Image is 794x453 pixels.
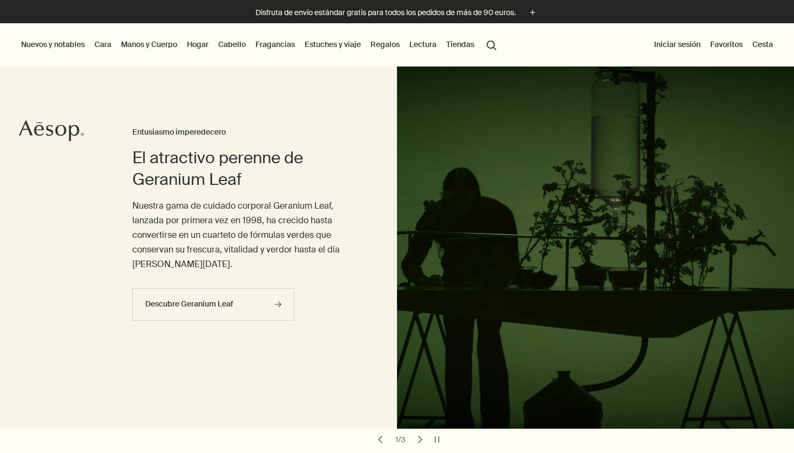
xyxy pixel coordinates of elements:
[429,432,445,447] button: pause
[216,37,248,51] a: Cabello
[19,37,87,51] button: Nuevos y notables
[92,37,113,51] a: Cara
[302,37,363,51] a: Estuches y viaje
[255,7,516,18] p: Disfruta de envío estándar gratis para todos los pedidos de más de 90 euros.
[407,37,439,51] a: Lectura
[185,37,211,51] a: Hogar
[750,37,775,51] button: Cesta
[132,198,354,272] p: Nuestra gama de cuidado corporal Geranium Leaf, lanzada por primera vez en 1998, ha crecido hasta...
[19,23,501,66] nav: primary
[119,37,179,51] a: Manos y Cuerpo
[652,37,703,51] button: Iniciar sesión
[413,432,428,447] button: next slide
[255,6,539,19] button: Disfruta de envío estándar gratis para todos los pedidos de más de 90 euros.
[708,37,745,51] a: Favoritos
[368,37,402,51] a: Regalos
[19,120,84,144] a: Aesop
[652,23,775,66] nav: supplementary
[19,120,84,142] svg: Aesop
[482,34,501,55] button: Abrir la búsqueda
[132,126,354,139] h3: Entusiasmo imperedecero
[392,435,408,444] div: 1 / 3
[132,147,354,190] h2: El atractivo perenne de Geranium Leaf
[253,37,297,51] a: Fragancias
[373,432,388,447] button: previous slide
[444,37,476,51] button: Tiendas
[132,288,294,321] a: Descubre Geranium Leaf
